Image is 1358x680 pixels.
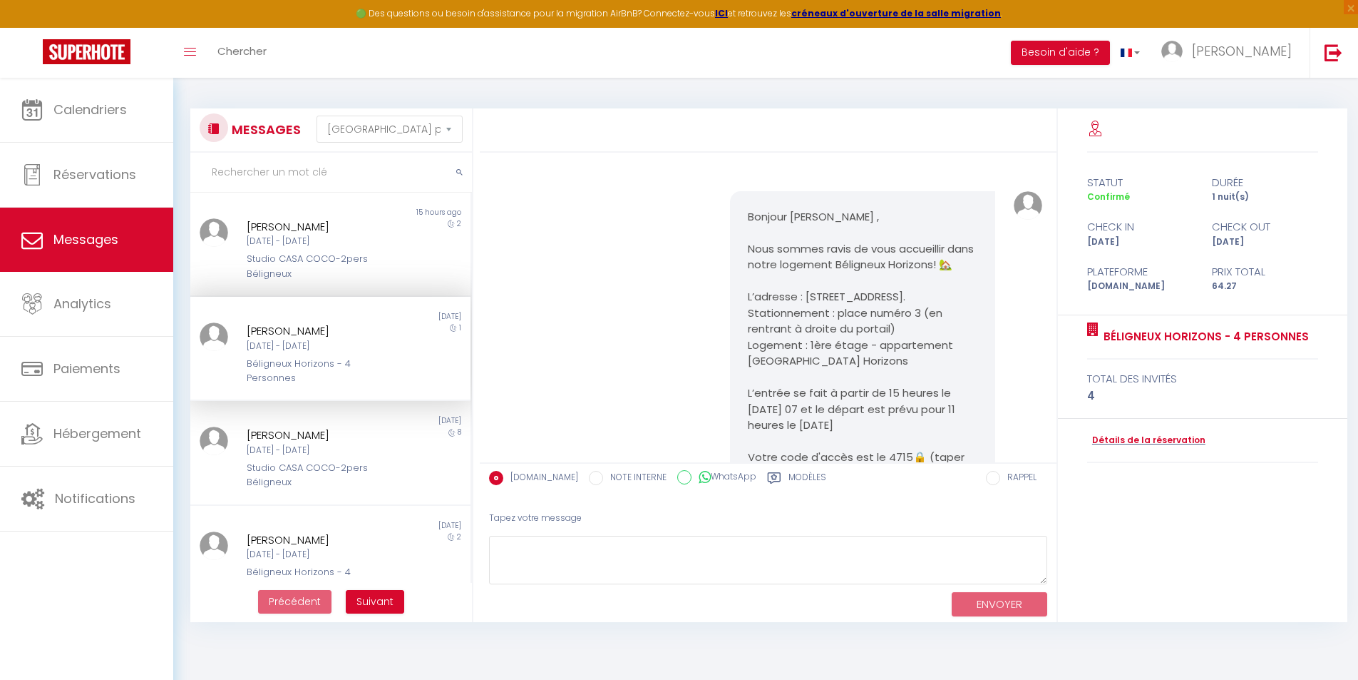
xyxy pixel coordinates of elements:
a: créneaux d'ouverture de la salle migration [791,7,1001,19]
div: check in [1078,218,1203,235]
div: [DATE] [1203,235,1327,249]
img: Super Booking [43,39,130,64]
span: 1 [459,323,461,333]
div: 64.27 [1203,280,1327,293]
div: [DATE] [330,415,470,427]
span: Analytics [53,295,111,313]
div: Tapez votre message [489,501,1047,536]
img: ... [200,532,228,560]
div: Plateforme [1078,263,1203,280]
span: 2 [457,532,461,542]
div: [DATE] - [DATE] [247,340,391,353]
div: [PERSON_NAME] [247,218,391,235]
img: ... [1161,41,1183,62]
span: Calendriers [53,101,127,118]
a: Chercher [207,28,277,78]
span: [PERSON_NAME] [1192,42,1292,60]
div: durée [1203,174,1327,191]
div: [PERSON_NAME] [247,532,391,549]
div: 1 nuit(s) [1203,191,1327,204]
img: ... [200,427,228,455]
span: 8 [458,427,461,437]
div: [DATE] [330,520,470,532]
div: total des invités [1087,370,1319,387]
button: Ouvrir le widget de chat LiveChat [11,6,54,49]
span: 2 [457,218,461,229]
img: ... [1014,191,1042,220]
input: Rechercher un mot clé [190,153,472,193]
h3: MESSAGES [228,113,301,146]
span: Réservations [53,166,136,183]
div: Studio CASA COCO-2pers Béligneux [247,461,391,490]
div: [DATE] [330,311,470,323]
div: check out [1203,218,1327,235]
div: Béligneux Horizons - 4 Personnes [247,357,391,386]
button: Next [346,590,404,614]
div: 4 [1087,387,1319,405]
img: ... [200,323,228,351]
span: Précédent [269,594,321,609]
button: Besoin d'aide ? [1011,41,1110,65]
div: [DATE] - [DATE] [247,444,391,457]
a: Béligneux Horizons - 4 Personnes [1099,328,1309,345]
span: Messages [53,230,118,248]
span: Paiements [53,360,120,377]
div: Prix total [1203,263,1327,280]
div: [DATE] - [DATE] [247,548,391,562]
a: Détails de la réservation [1087,434,1205,447]
label: NOTE INTERNE [603,471,667,487]
div: [PERSON_NAME] [247,427,391,444]
span: Confirmé [1087,191,1130,203]
label: Modèles [788,471,826,489]
div: Studio CASA COCO-2pers Béligneux [247,252,391,281]
button: ENVOYER [952,592,1047,617]
label: [DOMAIN_NAME] [503,471,578,487]
img: logout [1324,44,1342,61]
label: WhatsApp [691,470,756,486]
span: Chercher [217,44,267,59]
div: [DOMAIN_NAME] [1078,280,1203,293]
div: 15 hours ago [330,207,470,218]
img: ... [200,218,228,247]
span: Suivant [356,594,393,609]
label: RAPPEL [1000,471,1036,487]
div: [DATE] - [DATE] [247,235,391,248]
div: [DATE] [1078,235,1203,249]
div: [PERSON_NAME] [247,323,391,340]
button: Previous [258,590,331,614]
span: Hébergement [53,425,141,442]
span: Notifications [55,489,135,507]
div: Béligneux Horizons - 4 Personnes [247,565,391,594]
a: ... [PERSON_NAME] [1151,28,1310,78]
a: ICI [715,7,728,19]
div: statut [1078,174,1203,191]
